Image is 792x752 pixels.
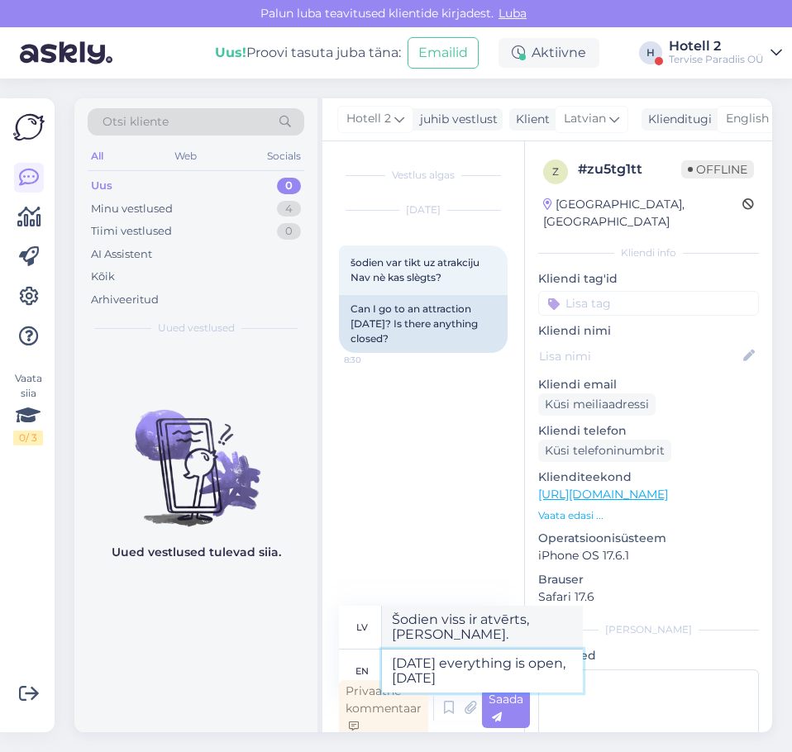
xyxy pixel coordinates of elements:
[726,110,769,128] span: English
[538,588,759,606] p: Safari 17.6
[91,246,152,263] div: AI Assistent
[408,37,479,69] button: Emailid
[346,110,391,128] span: Hotell 2
[564,110,606,128] span: Latvian
[509,111,550,128] div: Klient
[91,223,172,240] div: Tiimi vestlused
[91,269,115,285] div: Kõik
[499,38,599,68] div: Aktiivne
[543,196,742,231] div: [GEOGRAPHIC_DATA], [GEOGRAPHIC_DATA]
[13,112,45,143] img: Askly Logo
[344,354,406,366] span: 8:30
[494,6,532,21] span: Luba
[339,202,508,217] div: [DATE]
[639,41,662,64] div: H
[538,647,759,664] p: Märkmed
[538,245,759,260] div: Kliendi info
[215,45,246,60] b: Uus!
[538,508,759,523] p: Vaata edasi ...
[339,168,508,183] div: Vestlus algas
[681,160,754,178] span: Offline
[538,422,759,440] p: Kliendi telefon
[538,469,759,486] p: Klienditeekond
[413,111,498,128] div: juhib vestlust
[538,270,759,288] p: Kliendi tag'id
[103,113,169,131] span: Otsi kliente
[539,347,740,365] input: Lisa nimi
[356,613,368,641] div: lv
[538,547,759,564] p: iPhone OS 17.6.1
[277,223,301,240] div: 0
[339,680,428,737] div: Privaatne kommentaar
[642,111,712,128] div: Klienditugi
[351,256,482,283] span: šodien var tikt uz atrakciju Nav nè kas slègts?
[538,487,668,502] a: [URL][DOMAIN_NAME]
[552,165,559,178] span: z
[578,159,681,179] div: # zu5tg1tt
[13,371,43,445] div: Vaata siia
[277,201,301,217] div: 4
[382,606,583,649] textarea: Šodien viss ir atvērts, [PERSON_NAME].
[91,201,173,217] div: Minu vestlused
[538,291,759,316] input: Lisa tag
[538,376,759,393] p: Kliendi email
[88,145,107,167] div: All
[264,145,304,167] div: Socials
[538,393,656,416] div: Küsi meiliaadressi
[669,53,764,66] div: Tervise Paradiis OÜ
[538,322,759,340] p: Kliendi nimi
[382,650,583,693] textarea: [DATE] everything is open, [DATE]
[538,622,759,637] div: [PERSON_NAME]
[355,657,369,685] div: en
[277,178,301,194] div: 0
[669,40,764,53] div: Hotell 2
[74,380,317,529] img: No chats
[339,295,508,353] div: Can I go to an attraction [DATE]? Is there anything closed?
[91,292,159,308] div: Arhiveeritud
[171,145,200,167] div: Web
[158,321,235,336] span: Uued vestlused
[215,43,401,63] div: Proovi tasuta juba täna:
[112,544,281,561] p: Uued vestlused tulevad siia.
[669,40,782,66] a: Hotell 2Tervise Paradiis OÜ
[538,440,671,462] div: Küsi telefoninumbrit
[13,431,43,445] div: 0 / 3
[538,571,759,588] p: Brauser
[538,530,759,547] p: Operatsioonisüsteem
[91,178,112,194] div: Uus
